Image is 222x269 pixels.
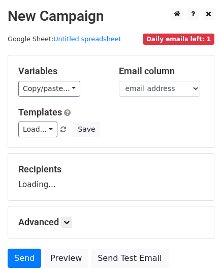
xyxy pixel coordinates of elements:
[91,249,168,268] a: Send Test Email
[18,164,204,175] h5: Recipients
[8,35,121,43] small: Google Sheet:
[143,35,214,43] a: Daily emails left: 1
[18,81,80,97] a: Copy/paste...
[53,35,121,43] a: Untitled spreadsheet
[143,34,214,45] span: Daily emails left: 1
[73,122,100,137] button: Save
[18,66,104,77] h5: Variables
[18,164,204,190] div: Loading...
[18,107,62,117] a: Templates
[18,217,204,228] h5: Advanced
[8,249,41,268] a: Send
[119,66,204,77] h5: Email column
[18,122,57,137] a: Load...
[44,249,88,268] a: Preview
[8,8,214,25] h2: New Campaign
